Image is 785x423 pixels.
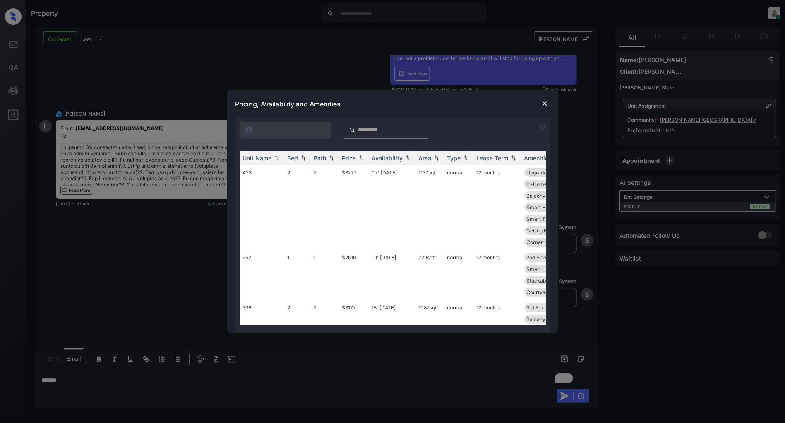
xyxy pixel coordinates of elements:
[349,126,355,134] img: icon-zuma
[339,250,369,300] td: $2610
[227,90,558,118] div: Pricing, Availability and Amenities
[462,155,470,161] img: sorting
[311,300,339,350] td: 2
[404,155,412,161] img: sorting
[527,316,546,322] span: Balcony
[473,300,521,350] td: 12 months
[314,155,326,162] div: Bath
[415,300,444,350] td: 1087 sqft
[339,300,369,350] td: $3177
[419,155,432,162] div: Area
[372,155,403,162] div: Availability
[240,300,284,350] td: 336
[339,165,369,250] td: $3777
[527,216,572,222] span: Smart Thermosta...
[509,155,518,161] img: sorting
[527,278,571,284] span: Stackable washe...
[288,155,298,162] div: Bed
[284,250,311,300] td: 1
[243,155,272,162] div: Unit Name
[527,239,553,245] span: Corner unit
[240,250,284,300] td: 252
[527,227,553,234] span: Ceiling Fan
[527,266,569,272] span: Smart Home Lock
[447,155,461,162] div: Type
[369,300,415,350] td: 18' [DATE]
[527,181,571,187] span: In-Home Washer ...
[369,250,415,300] td: 01' [DATE]
[415,165,444,250] td: 1137 sqft
[538,123,548,133] img: icon-zuma
[444,250,473,300] td: normal
[527,289,564,295] span: Courtyard View
[444,165,473,250] td: normal
[473,165,521,250] td: 12 months
[527,305,548,311] span: 3rd Floor
[327,155,336,161] img: sorting
[311,165,339,250] td: 2
[342,155,356,162] div: Price
[245,126,253,134] img: icon-zuma
[541,99,549,108] img: close
[473,250,521,300] td: 12 months
[432,155,441,161] img: sorting
[284,300,311,350] td: 2
[299,155,307,161] img: sorting
[284,165,311,250] td: 2
[240,165,284,250] td: 423
[527,193,546,199] span: Balcony
[415,250,444,300] td: 729 sqft
[524,155,552,162] div: Amenities
[444,300,473,350] td: normal
[527,204,569,210] span: Smart Home Lock
[369,165,415,250] td: 07' [DATE]
[477,155,509,162] div: Lease Term
[527,169,561,176] span: Upgrades: 2x2
[357,155,365,161] img: sorting
[311,250,339,300] td: 1
[273,155,281,161] img: sorting
[527,254,549,261] span: 2nd Floor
